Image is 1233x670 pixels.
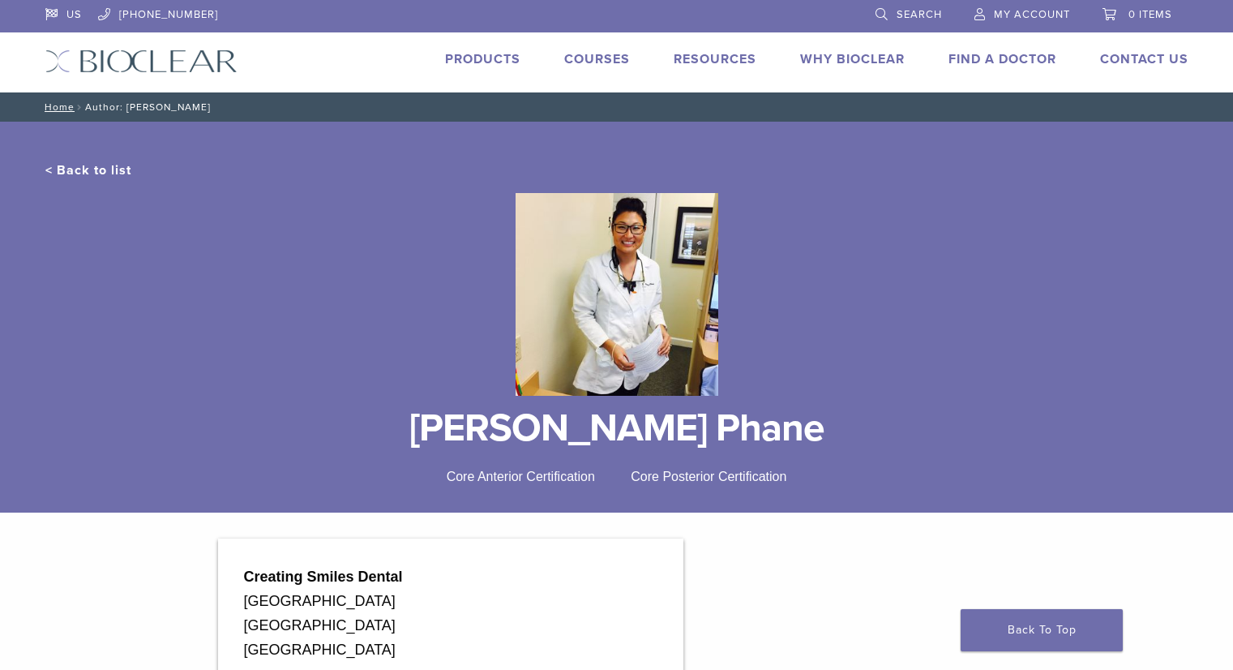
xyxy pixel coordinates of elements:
span: 0 items [1128,8,1172,21]
img: Bioclear [45,49,238,73]
a: Find A Doctor [948,51,1056,67]
a: Courses [564,51,630,67]
span: Core Posterior Certification [631,470,786,483]
span: My Account [994,8,1070,21]
div: [GEOGRAPHIC_DATA] [244,589,657,613]
a: Why Bioclear [800,51,905,67]
a: < Back to list [45,162,131,178]
span: Core Anterior Certification [447,470,595,483]
h1: [PERSON_NAME] Phane [45,409,1188,448]
a: Back To Top [961,609,1123,651]
a: Home [40,101,75,113]
strong: Creating Smiles Dental [244,569,403,585]
span: Search [897,8,942,21]
span: / [75,103,85,111]
div: [GEOGRAPHIC_DATA] [GEOGRAPHIC_DATA] [244,613,657,662]
nav: Author: [PERSON_NAME] [33,92,1201,122]
a: Products [445,51,520,67]
a: Contact Us [1100,51,1188,67]
a: Resources [674,51,756,67]
img: Bioclear [516,193,718,396]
